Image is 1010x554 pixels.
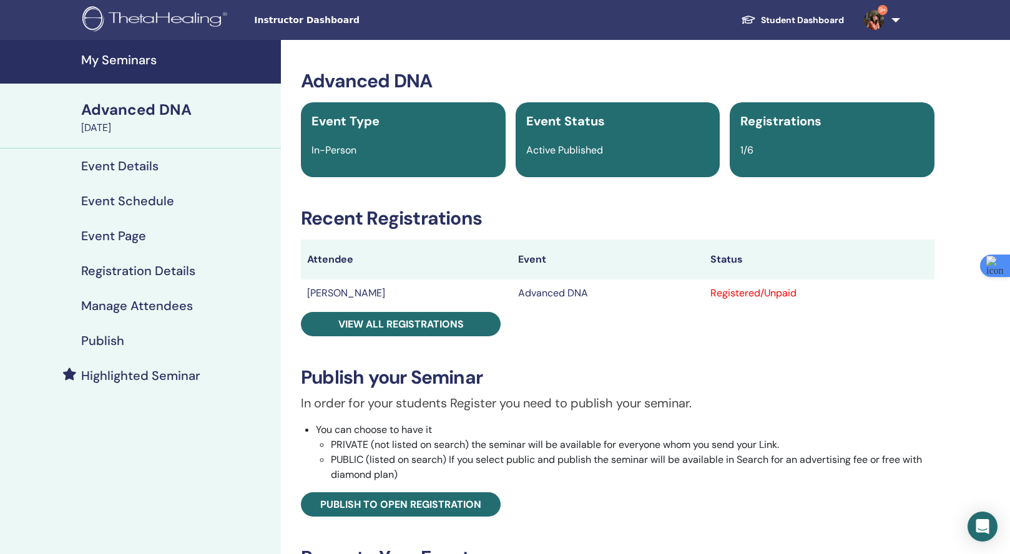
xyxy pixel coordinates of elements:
[81,193,174,208] h4: Event Schedule
[81,99,273,120] div: Advanced DNA
[878,5,888,15] span: 9+
[320,498,481,511] span: Publish to open registration
[81,298,193,313] h4: Manage Attendees
[301,312,501,336] a: View all registrations
[81,368,200,383] h4: Highlighted Seminar
[731,9,854,32] a: Student Dashboard
[316,422,934,482] li: You can choose to have it
[301,240,512,279] th: Attendee
[512,240,704,279] th: Event
[301,394,934,412] p: In order for your students Register you need to publish your seminar.
[311,143,356,157] span: In-Person
[81,333,124,348] h4: Publish
[81,52,273,67] h4: My Seminars
[710,286,928,301] div: Registered/Unpaid
[526,143,603,157] span: Active Published
[512,279,704,307] td: Advanced DNA
[338,318,464,331] span: View all registrations
[301,366,934,389] h3: Publish your Seminar
[740,113,821,129] span: Registrations
[704,240,934,279] th: Status
[81,263,195,278] h4: Registration Details
[968,512,998,542] div: Open Intercom Messenger
[81,158,159,173] h4: Event Details
[331,437,934,452] li: PRIVATE (not listed on search) the seminar will be available for everyone whom you send your Link.
[301,70,934,92] h3: Advanced DNA
[301,279,512,307] td: [PERSON_NAME]
[74,99,281,135] a: Advanced DNA[DATE]
[81,228,146,243] h4: Event Page
[301,492,501,517] a: Publish to open registration
[81,120,273,135] div: [DATE]
[301,207,934,230] h3: Recent Registrations
[311,113,380,129] span: Event Type
[740,143,753,157] span: 1/6
[864,10,884,30] img: default.jpg
[254,14,441,27] span: Instructor Dashboard
[526,113,605,129] span: Event Status
[741,14,756,25] img: graduation-cap-white.svg
[331,452,934,482] li: PUBLIC (listed on search) If you select public and publish the seminar will be available in Searc...
[82,6,232,34] img: logo.png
